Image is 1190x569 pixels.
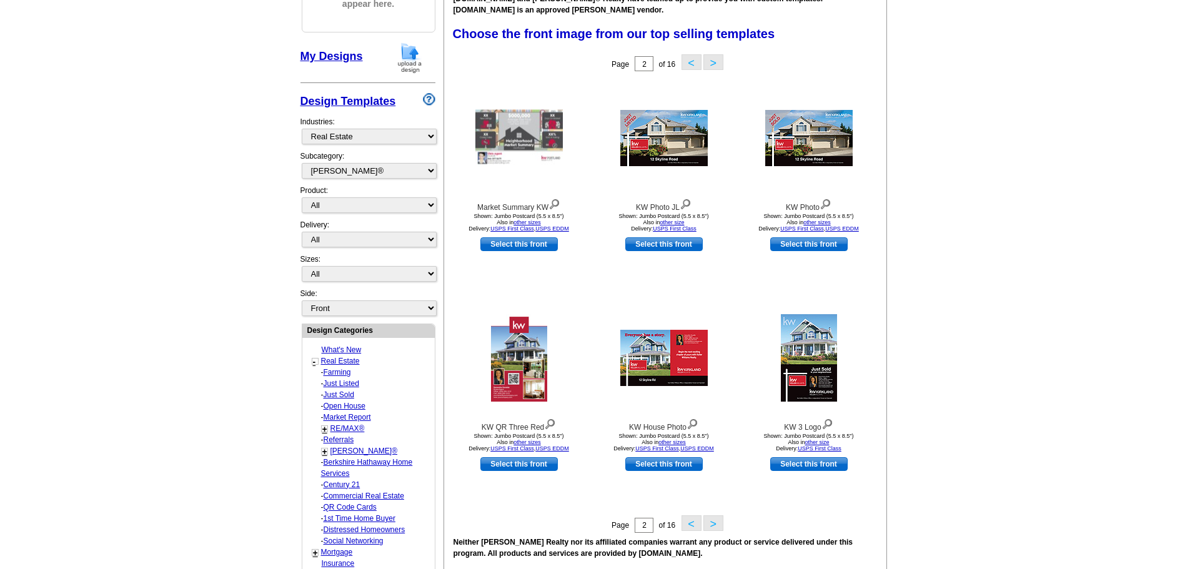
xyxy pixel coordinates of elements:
[394,42,426,74] img: upload-design
[788,439,829,445] span: Also in
[740,416,878,433] div: KW 3 Logo
[658,521,675,530] span: of 16
[321,357,360,365] a: Real Estate
[322,559,355,568] a: Insurance
[312,457,434,479] div: -
[821,416,833,430] img: view design details
[324,390,354,399] a: Just Sold
[312,412,434,423] div: -
[312,389,434,400] div: -
[544,416,556,430] img: view design details
[300,151,435,185] div: Subcategory:
[740,433,878,452] div: Shown: Jumbo Postcard (5.5 x 8.5") Delivery:
[595,416,733,433] div: KW House Photo
[940,279,1190,569] iframe: LiveChat chat widget
[740,213,878,232] div: Shown: Jumbo Postcard (5.5 x 8.5") Delivery: ,
[687,416,698,430] img: view design details
[612,521,629,530] span: Page
[682,515,702,531] button: <
[324,368,351,377] a: Farming
[653,225,697,232] a: USPS First Class
[548,196,560,210] img: view design details
[453,27,775,41] span: Choose the front image from our top selling templates
[450,433,588,452] div: Shown: Jumbo Postcard (5.5 x 8.5") Delivery: ,
[450,196,588,213] div: Market Summary KW
[450,213,588,232] div: Shown: Jumbo Postcard (5.5 x 8.5") Delivery: ,
[330,447,398,455] a: [PERSON_NAME]®
[491,314,547,402] img: KW QR Three Red
[300,288,435,317] div: Side:
[312,535,434,547] div: -
[302,324,435,336] div: Design Categories
[300,219,435,254] div: Delivery:
[324,480,360,489] a: Century 21
[497,439,541,445] span: Also in
[475,110,563,167] img: Market Summary KW
[313,548,318,558] a: +
[324,379,359,388] a: Just Listed
[312,434,434,445] div: -
[324,503,377,512] a: QR Code Cards
[312,490,434,502] div: -
[595,433,733,452] div: Shown: Jumbo Postcard (5.5 x 8.5") Delivery: ,
[625,237,703,251] a: use this design
[300,110,435,151] div: Industries:
[312,479,434,490] div: -
[330,424,365,433] a: RE/MAX®
[612,60,629,69] span: Page
[324,413,371,422] a: Market Report
[620,330,708,386] img: KW House Photo
[740,196,878,213] div: KW Photo
[680,196,692,210] img: view design details
[780,225,824,232] a: USPS First Class
[324,514,395,523] a: 1st Time Home Buyer
[497,219,541,225] span: Also in
[312,502,434,513] div: -
[322,345,362,354] a: What's New
[480,237,558,251] a: use this design
[312,367,434,378] div: -
[321,458,413,478] a: Berkshire Hathaway Home Services
[805,439,829,445] a: other size
[312,524,434,535] div: -
[535,445,569,452] a: USPS EDDM
[703,515,723,531] button: >
[658,60,675,69] span: of 16
[322,424,327,434] a: +
[770,457,848,471] a: use this design
[480,457,558,471] a: use this design
[680,445,714,452] a: USPS EDDM
[595,213,733,232] div: Shown: Jumbo Postcard (5.5 x 8.5") Delivery:
[324,537,384,545] a: Social Networking
[300,254,435,288] div: Sizes:
[300,185,435,219] div: Product:
[513,219,541,225] a: other sizes
[820,196,831,210] img: view design details
[660,219,684,225] a: other size
[642,439,686,445] span: Also in
[825,225,859,232] a: USPS EDDM
[798,445,841,452] a: USPS First Class
[322,447,327,457] a: +
[312,400,434,412] div: -
[786,219,831,225] span: Also in
[535,225,569,232] a: USPS EDDM
[490,445,534,452] a: USPS First Class
[312,378,434,389] div: -
[595,196,733,213] div: KW Photo JL
[682,54,702,70] button: <
[313,357,316,367] a: -
[635,445,679,452] a: USPS First Class
[423,93,435,106] img: design-wizard-help-icon.png
[300,50,363,62] a: My Designs
[703,54,723,70] button: >
[781,314,837,402] img: KW 3 Logo
[490,225,534,232] a: USPS First Class
[324,435,354,444] a: Referrals
[324,402,365,410] a: Open House
[321,548,353,557] a: Mortgage
[643,219,684,225] span: Also in
[620,110,708,166] img: KW Photo JL
[658,439,686,445] a: other sizes
[803,219,831,225] a: other sizes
